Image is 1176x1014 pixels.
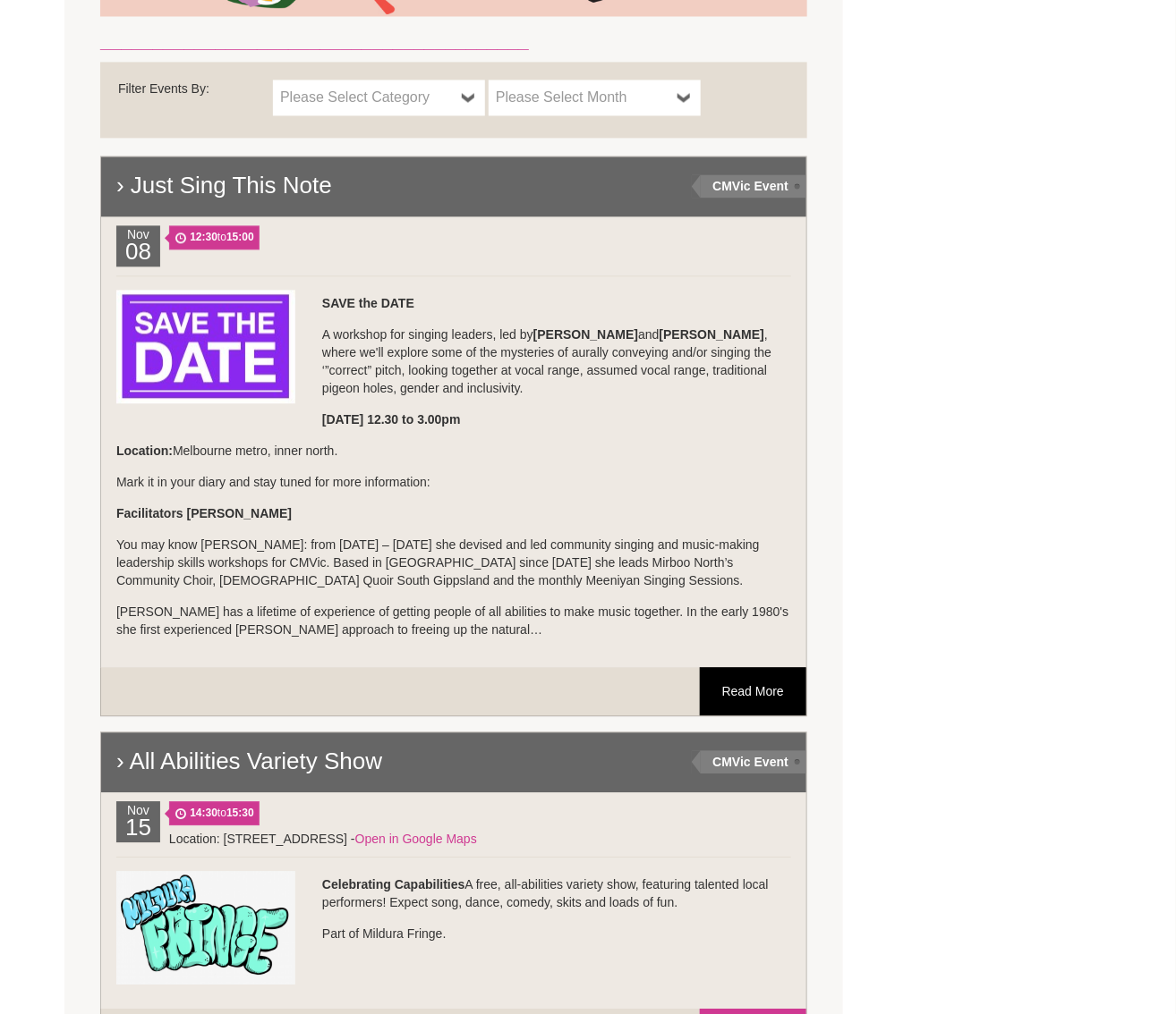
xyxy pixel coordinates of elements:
div: Nov [116,801,160,842]
h2: › Just Sing This Note [98,154,809,216]
img: GENERIC-Save-the-Date.jpg [116,290,295,403]
p: Mark it in your diary and stay tuned for more information: [116,473,791,491]
a: Please Select Category [273,80,485,115]
strong: 14:30 [190,807,217,819]
p: Part of Mildura Fringe. [116,925,791,942]
strong: CMVic Event [712,755,788,769]
div: Filter Events By: [118,80,273,106]
p: You may know [PERSON_NAME]: from [DATE] – [DATE] she devised and led community singing and music-... [116,536,791,589]
a: Read More [700,667,806,715]
strong: Location: [116,444,173,458]
h3: _________________________________________ [100,30,807,53]
span: to [169,225,260,249]
span: Please Select Category [280,87,455,108]
strong: [PERSON_NAME] [187,506,292,520]
strong: 15:00 [226,231,254,243]
strong: 12.30 to 3.00pm [367,412,460,427]
span: Please Select Month [496,87,670,108]
strong: [DATE] [322,412,363,427]
p: A workshop for singing leaders, led by and , where we'll explore some of the mysteries of aurally... [116,325,791,397]
span: to [169,801,260,825]
img: Mildura_Fringe.png [116,871,295,984]
p: [PERSON_NAME] has a lifetime of experience of getting people of all abilities to make music toget... [116,603,791,638]
div: Location: [STREET_ADDRESS] - [116,830,791,848]
strong: 12:30 [190,231,217,243]
strong: [PERSON_NAME] [533,327,638,342]
a: Open in Google Maps [355,832,477,846]
h2: 08 [121,243,156,266]
p: A free, all-abilities variety show, featuring talented local performers! Expect song, dance, come... [116,875,791,911]
h2: 15 [121,819,156,842]
a: Please Select Month [489,80,701,115]
strong: 15:30 [226,807,254,819]
p: Melbourne metro, inner north. [116,442,791,460]
strong: [PERSON_NAME] [660,327,764,342]
div: Nov [116,225,160,266]
strong: CMVic Event [712,179,788,193]
strong: Celebrating Capabilities [322,877,464,891]
strong: SAVE the DATE [322,296,414,310]
h2: › All Abilities Variety Show [98,730,809,792]
strong: Facilitators [116,506,183,520]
